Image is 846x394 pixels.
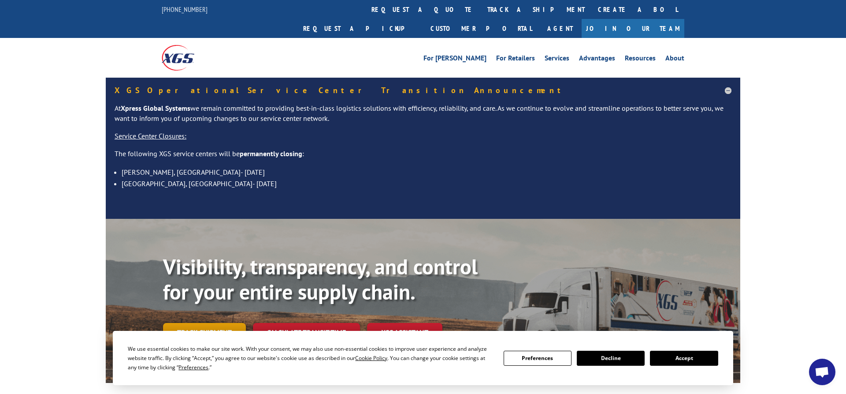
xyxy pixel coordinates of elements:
[582,19,684,38] a: Join Our Team
[355,354,387,362] span: Cookie Policy
[115,149,731,166] p: The following XGS service centers will be :
[128,344,493,372] div: We use essential cookies to make our site work. With your consent, we may also use non-essential ...
[577,351,645,366] button: Decline
[253,323,360,342] a: Calculate transit time
[496,55,535,64] a: For Retailers
[424,19,538,38] a: Customer Portal
[665,55,684,64] a: About
[625,55,656,64] a: Resources
[163,323,246,341] a: Track shipment
[122,178,731,189] li: [GEOGRAPHIC_DATA], [GEOGRAPHIC_DATA]- [DATE]
[297,19,424,38] a: Request a pickup
[178,364,208,371] span: Preferences
[367,323,442,342] a: XGS ASSISTANT
[545,55,569,64] a: Services
[115,103,731,131] p: At we remain committed to providing best-in-class logistics solutions with efficiency, reliabilit...
[809,359,835,385] a: Open chat
[579,55,615,64] a: Advantages
[538,19,582,38] a: Agent
[113,331,733,385] div: Cookie Consent Prompt
[650,351,718,366] button: Accept
[115,131,186,140] u: Service Center Closures:
[122,166,731,178] li: [PERSON_NAME], [GEOGRAPHIC_DATA]- [DATE]
[423,55,486,64] a: For [PERSON_NAME]
[504,351,571,366] button: Preferences
[163,253,478,306] b: Visibility, transparency, and control for your entire supply chain.
[115,86,731,94] h5: XGS Operational Service Center Transition Announcement
[240,149,302,158] strong: permanently closing
[121,104,190,113] strong: Xpress Global Systems
[162,5,208,14] a: [PHONE_NUMBER]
